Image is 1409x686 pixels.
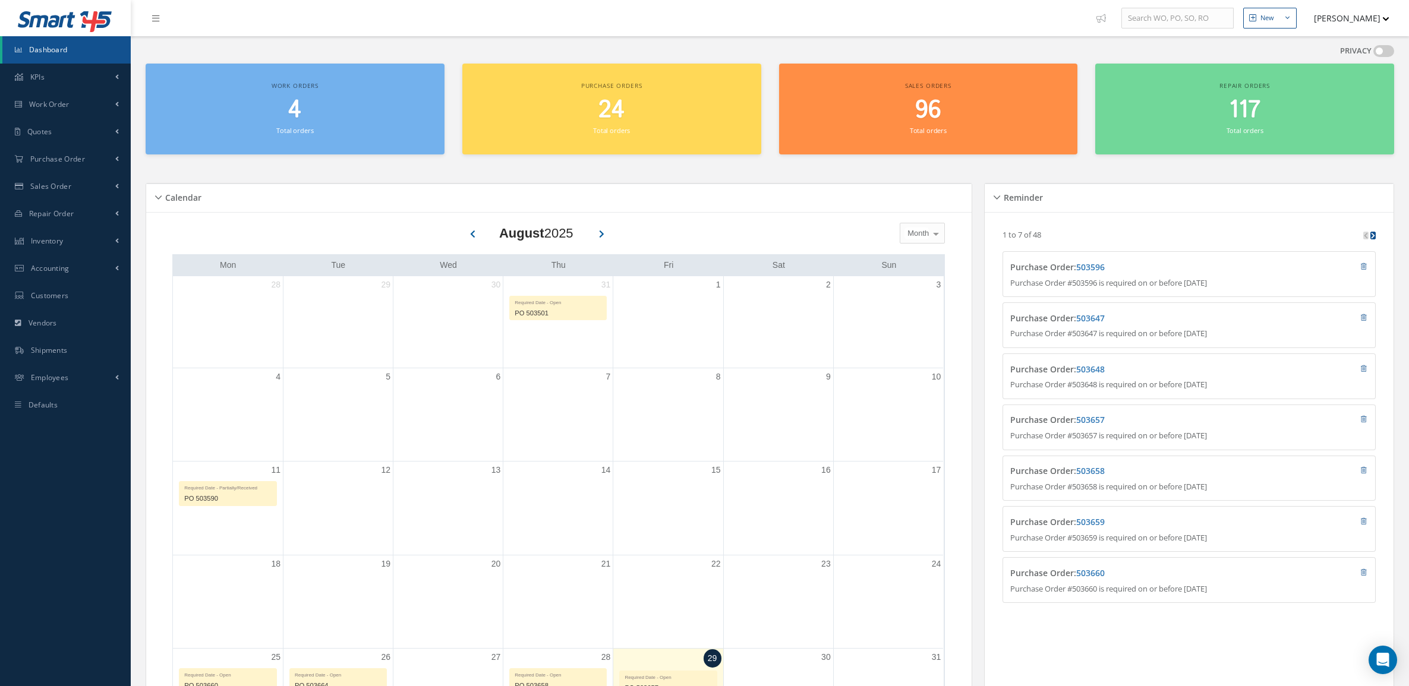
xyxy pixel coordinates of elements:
[833,555,943,648] td: August 24, 2025
[499,226,544,241] b: August
[1010,517,1274,527] h4: Purchase Order
[288,93,301,127] span: 4
[1074,312,1105,324] span: :
[1074,465,1105,476] span: :
[934,276,944,293] a: August 3, 2025
[179,492,276,505] div: PO 503590
[604,368,613,385] a: August 7, 2025
[379,649,393,666] a: August 26, 2025
[493,368,503,385] a: August 6, 2025
[910,126,947,135] small: Total orders
[2,36,131,64] a: Dashboard
[179,669,276,679] div: Required Date - Open
[549,258,568,273] a: Thursday
[1121,8,1234,29] input: Search WO, PO, SO, RO
[1340,45,1372,57] label: PRIVACY
[599,649,613,666] a: August 28, 2025
[1076,312,1105,324] a: 503647
[393,555,503,648] td: August 20, 2025
[393,461,503,555] td: August 13, 2025
[819,649,833,666] a: August 30, 2025
[723,368,833,461] td: August 9, 2025
[1010,314,1274,324] h4: Purchase Order
[503,368,613,461] td: August 7, 2025
[1010,481,1367,493] p: Purchase Order #503658 is required on or before [DATE]
[269,555,283,573] a: August 18, 2025
[1074,516,1105,527] span: :
[393,368,503,461] td: August 6, 2025
[510,306,606,320] div: PO 503501
[833,276,943,368] td: August 3, 2025
[714,276,723,293] a: August 1, 2025
[503,276,613,368] td: July 31, 2025
[273,368,283,385] a: August 4, 2025
[1243,8,1297,29] button: New
[379,276,393,293] a: July 29, 2025
[383,368,393,385] a: August 5, 2025
[462,64,761,154] a: Purchase orders 24 Total orders
[31,263,70,273] span: Accounting
[593,126,630,135] small: Total orders
[31,290,69,301] span: Customers
[1095,64,1394,154] a: Repair orders 117 Total orders
[29,99,70,109] span: Work Order
[1010,277,1367,289] p: Purchase Order #503596 is required on or before [DATE]
[290,669,386,679] div: Required Date - Open
[581,81,642,90] span: Purchase orders
[1076,465,1105,476] a: 503658
[599,461,613,479] a: August 14, 2025
[1369,646,1397,674] div: Open Intercom Messenger
[1303,7,1389,30] button: [PERSON_NAME]
[1076,363,1105,375] a: 503648
[915,93,941,127] span: 96
[723,276,833,368] td: August 2, 2025
[31,345,68,355] span: Shipments
[1010,365,1274,375] h4: Purchase Order
[1076,567,1105,578] a: 503660
[173,368,283,461] td: August 4, 2025
[1000,189,1043,203] h5: Reminder
[929,461,944,479] a: August 17, 2025
[499,223,573,243] div: 2025
[929,368,944,385] a: August 10, 2025
[1010,532,1367,544] p: Purchase Order #503659 is required on or before [DATE]
[1227,126,1263,135] small: Total orders
[661,258,676,273] a: Friday
[1010,379,1367,391] p: Purchase Order #503648 is required on or before [DATE]
[929,555,944,573] a: August 24, 2025
[329,258,348,273] a: Tuesday
[1076,261,1105,273] a: 503596
[598,93,625,127] span: 24
[1074,414,1105,425] span: :
[819,461,833,479] a: August 16, 2025
[833,368,943,461] td: August 10, 2025
[489,649,503,666] a: August 27, 2025
[779,64,1078,154] a: Sales orders 96 Total orders
[489,276,503,293] a: July 30, 2025
[269,649,283,666] a: August 25, 2025
[489,555,503,573] a: August 20, 2025
[276,126,313,135] small: Total orders
[904,227,929,239] span: Month
[824,368,833,385] a: August 9, 2025
[29,208,74,219] span: Repair Order
[879,258,899,273] a: Sunday
[29,318,57,328] span: Vendors
[1074,261,1105,273] span: :
[599,555,613,573] a: August 21, 2025
[819,555,833,573] a: August 23, 2025
[269,276,283,293] a: July 28, 2025
[510,669,606,679] div: Required Date - Open
[620,671,716,681] div: Required Date - Open
[770,258,787,273] a: Saturday
[503,555,613,648] td: August 21, 2025
[510,296,606,306] div: Required Date - Open
[218,258,238,273] a: Monday
[27,127,52,137] span: Quotes
[929,649,944,666] a: August 31, 2025
[437,258,459,273] a: Wednesday
[723,461,833,555] td: August 16, 2025
[272,81,319,90] span: Work orders
[613,461,723,555] td: August 15, 2025
[1229,93,1260,127] span: 117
